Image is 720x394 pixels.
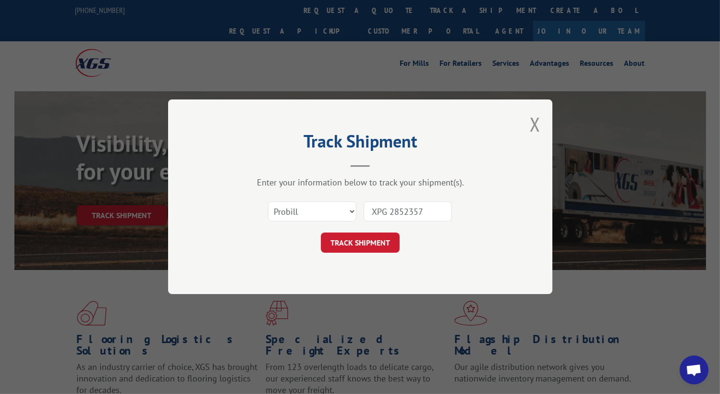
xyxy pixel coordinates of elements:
[216,135,504,153] h2: Track Shipment
[321,233,400,253] button: TRACK SHIPMENT
[216,177,504,188] div: Enter your information below to track your shipment(s).
[680,356,708,384] div: Open chat
[530,111,540,137] button: Close modal
[364,202,452,222] input: Number(s)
